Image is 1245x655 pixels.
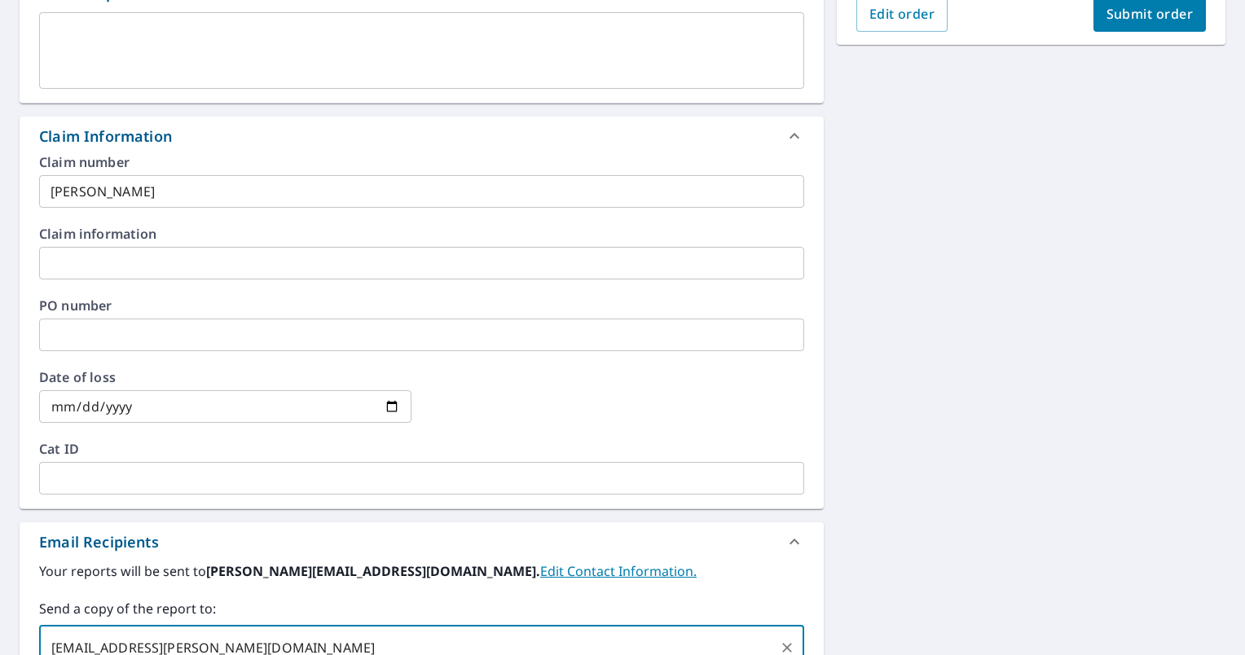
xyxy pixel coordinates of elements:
label: Your reports will be sent to [39,561,804,581]
span: Submit order [1106,5,1194,23]
div: Claim Information [20,116,824,156]
label: Date of loss [39,371,411,384]
label: PO number [39,299,804,312]
b: [PERSON_NAME][EMAIL_ADDRESS][DOMAIN_NAME]. [206,562,540,580]
label: Send a copy of the report to: [39,599,804,618]
div: Claim Information [39,125,172,147]
label: Claim number [39,156,804,169]
label: Claim information [39,227,804,240]
a: EditContactInfo [540,562,697,580]
div: Email Recipients [20,522,824,561]
label: Cat ID [39,442,804,455]
div: Email Recipients [39,531,159,553]
span: Edit order [869,5,935,23]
